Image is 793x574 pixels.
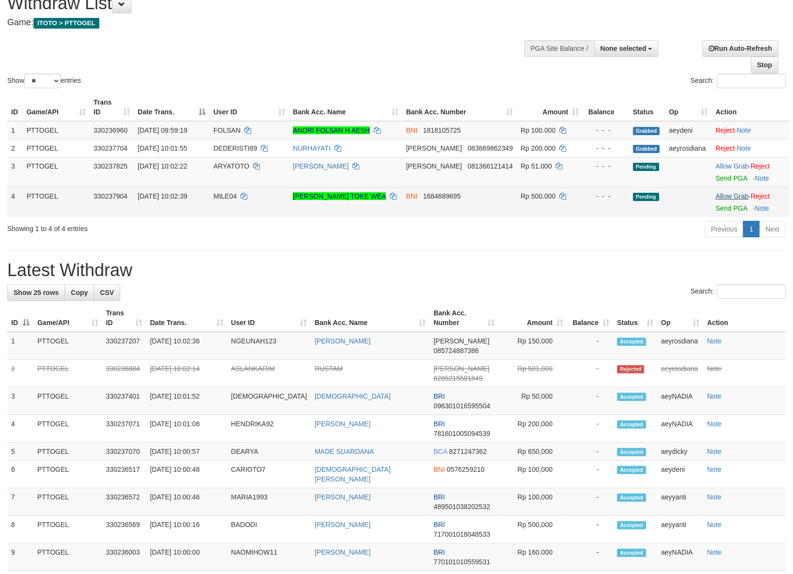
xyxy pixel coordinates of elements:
[498,488,567,516] td: Rp 100,000
[434,465,445,473] span: BNI
[707,420,722,428] a: Note
[707,493,722,501] a: Note
[146,543,227,571] td: [DATE] 10:00:00
[7,121,23,140] td: 1
[293,162,349,170] a: [PERSON_NAME]
[633,163,659,171] span: Pending
[7,543,33,571] td: 9
[209,93,289,121] th: User ID: activate to sort column ascending
[601,45,647,52] span: None selected
[100,289,114,296] span: CSV
[707,337,722,345] a: Note
[751,57,778,73] a: Stop
[447,465,485,473] span: Copy 0576259210 to clipboard
[707,465,722,473] a: Note
[315,548,370,556] a: [PERSON_NAME]
[707,365,722,372] a: Note
[315,365,343,372] a: RUSTAM
[138,162,187,170] span: [DATE] 10:02:22
[737,126,751,134] a: Note
[751,192,770,200] a: Reject
[102,461,146,488] td: 330236517
[406,126,417,134] span: BNI
[617,494,646,502] span: Accepted
[227,488,311,516] td: MARIA1993
[567,461,613,488] td: -
[227,360,311,388] td: ASLANKARIM
[498,332,567,360] td: Rp 150,000
[521,162,552,170] span: Rp 51.000
[594,40,659,57] button: None selected
[146,304,227,332] th: Date Trans.: activate to sort column ascending
[587,191,625,201] div: - - -
[434,493,445,501] span: BRI
[23,187,90,217] td: PTTOGEL
[567,360,613,388] td: -
[712,93,790,121] th: Action
[498,516,567,543] td: Rp 500,000
[665,139,712,157] td: aeyrosdiana
[102,388,146,415] td: 330237401
[213,162,249,170] span: ARYATOTO
[102,443,146,461] td: 330237070
[434,503,491,511] span: Copy 489501038202532 to clipboard
[498,443,567,461] td: Rp 650,000
[707,548,722,556] a: Note
[434,365,490,372] span: [PERSON_NAME]
[423,126,461,134] span: Copy 1818105725 to clipboard
[293,126,370,134] a: ANDRI FOLSAN H AESH
[33,304,102,332] th: Game/API: activate to sort column ascending
[94,126,127,134] span: 330236960
[434,374,483,382] span: Copy 6285215581849 to clipboard
[227,443,311,461] td: DEARYA
[14,289,59,296] span: Show 25 rows
[567,543,613,571] td: -
[498,543,567,571] td: Rp 160,000
[737,144,751,152] a: Note
[7,93,23,121] th: ID
[102,332,146,360] td: 330237207
[434,402,491,410] span: Copy 096301016595504 to clipboard
[434,347,479,355] span: Copy 085724887386 to clipboard
[64,284,94,301] a: Copy
[227,415,311,443] td: HENDRIKA92
[707,448,722,455] a: Note
[7,139,23,157] td: 2
[434,392,445,400] span: BRI
[717,74,786,88] input: Search:
[567,488,613,516] td: -
[33,516,102,543] td: PTTOGEL
[7,187,23,217] td: 4
[434,548,445,556] span: BRI
[567,388,613,415] td: -
[657,332,703,360] td: aeyrosdiana
[33,488,102,516] td: PTTOGEL
[430,304,499,332] th: Bank Acc. Number: activate to sort column ascending
[94,144,127,152] span: 330237704
[498,415,567,443] td: Rp 200,000
[613,304,657,332] th: Status: activate to sort column ascending
[102,304,146,332] th: Trans ID: activate to sort column ascending
[567,304,613,332] th: Balance: activate to sort column ascending
[633,145,660,153] span: Grabbed
[33,360,102,388] td: PTTOGEL
[102,415,146,443] td: 330237071
[102,360,146,388] td: 330236884
[7,388,33,415] td: 3
[227,388,311,415] td: [DEMOGRAPHIC_DATA]
[293,192,386,200] a: [PERSON_NAME] TOKE WEA
[7,284,65,301] a: Show 25 rows
[657,488,703,516] td: aeyyanti
[7,360,33,388] td: 2
[715,126,735,134] a: Reject
[521,144,555,152] span: Rp 200.000
[567,516,613,543] td: -
[138,192,187,200] span: [DATE] 10:02:39
[293,144,331,152] a: NURHAYATI
[71,289,88,296] span: Copy
[33,388,102,415] td: PTTOGEL
[315,448,374,455] a: MADE SUARDANA
[102,488,146,516] td: 330236572
[715,174,747,182] a: Send PGA
[33,461,102,488] td: PTTOGEL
